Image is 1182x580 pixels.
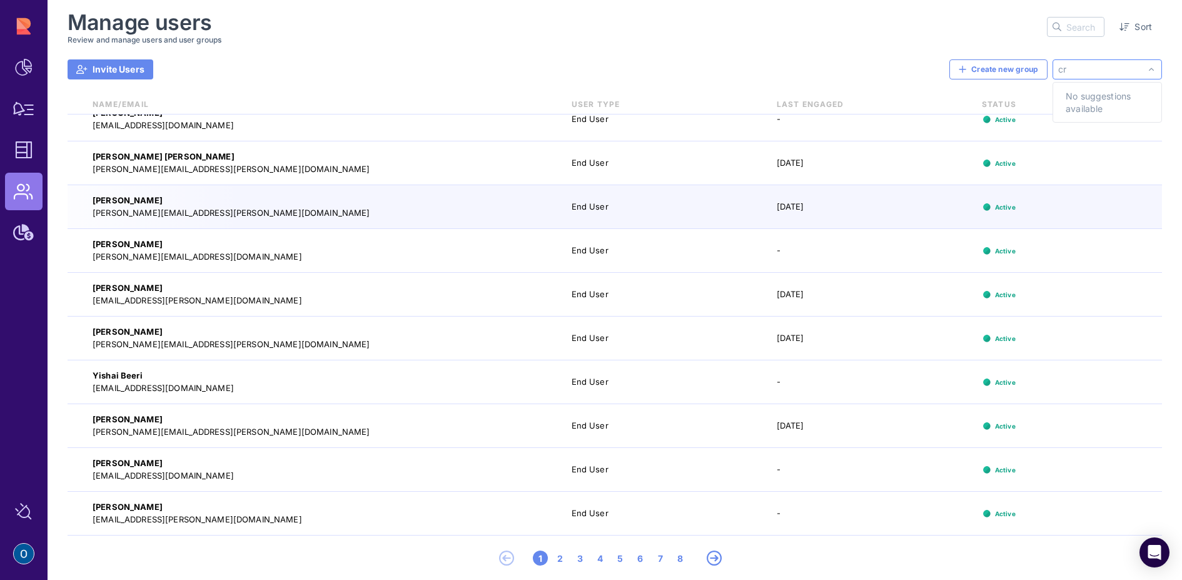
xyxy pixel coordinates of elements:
[995,291,1016,298] span: Active
[68,35,221,44] h3: Review and manage users and user groups
[995,422,1016,430] span: Active
[777,99,844,109] span: Last Engaged
[93,338,547,351] div: [PERSON_NAME][EMAIL_ADDRESS][PERSON_NAME][DOMAIN_NAME]
[1058,63,1156,76] input: Manage group
[93,207,547,220] div: [PERSON_NAME][EMAIL_ADDRESS][PERSON_NAME][DOMAIN_NAME]
[547,99,752,110] div: User Type
[752,157,957,170] div: [DATE]
[752,376,957,389] div: -
[982,377,992,387] img: active
[995,160,1016,167] span: Active
[93,282,547,295] div: [PERSON_NAME]
[547,201,752,213] div: End User
[982,465,992,475] img: active
[752,245,957,257] div: -
[1066,18,1104,36] input: Search
[14,544,34,564] img: account-photo
[93,251,547,263] div: [PERSON_NAME][EMAIL_ADDRESS][DOMAIN_NAME]
[93,457,547,470] div: [PERSON_NAME]
[93,195,547,207] div: [PERSON_NAME]
[1139,537,1169,567] div: Open Intercom Messenger
[93,151,547,163] div: [PERSON_NAME] [PERSON_NAME]
[68,99,547,110] div: Name/Email
[68,10,221,35] h1: Manage users
[752,420,957,432] div: [DATE]
[995,203,1016,211] span: Active
[752,288,957,301] div: [DATE]
[752,332,957,345] div: [DATE]
[982,509,992,519] img: active
[573,551,588,566] div: 3
[93,426,547,439] div: [PERSON_NAME][EMAIL_ADDRESS][PERSON_NAME][DOMAIN_NAME]
[957,99,1162,110] div: Status
[93,63,144,76] span: Invite Users
[653,551,668,566] div: 7
[633,551,648,566] div: 6
[93,501,547,514] div: [PERSON_NAME]
[547,332,752,345] div: End User
[547,507,752,520] div: End User
[547,464,752,476] div: End User
[93,120,547,132] div: [EMAIL_ADDRESS][DOMAIN_NAME]
[547,157,752,170] div: End User
[752,464,957,476] div: -
[93,470,547,482] div: [EMAIL_ADDRESS][DOMAIN_NAME]
[971,64,1038,74] span: Create new group
[995,510,1016,517] span: Active
[752,507,957,520] div: -
[93,370,547,382] div: Yishai Beeri
[613,551,628,566] div: 5
[673,551,688,566] div: 8
[995,379,1016,386] span: Active
[982,333,992,343] img: active
[752,201,957,213] div: [DATE]
[593,551,608,566] div: 4
[982,290,992,300] img: active
[982,202,992,212] img: active
[93,326,547,338] div: [PERSON_NAME]
[1134,21,1152,33] span: Sort
[93,414,547,426] div: [PERSON_NAME]
[995,335,1016,342] span: Active
[93,514,547,526] div: [EMAIL_ADDRESS][PERSON_NAME][DOMAIN_NAME]
[982,246,992,256] img: active
[547,245,752,257] div: End User
[995,466,1016,474] span: Active
[93,295,547,307] div: [EMAIL_ADDRESS][PERSON_NAME][DOMAIN_NAME]
[93,382,547,395] div: [EMAIL_ADDRESS][DOMAIN_NAME]
[547,376,752,389] div: End User
[982,421,992,431] img: active
[547,288,752,301] div: End User
[553,551,568,566] div: 2
[93,163,547,176] div: [PERSON_NAME][EMAIL_ADDRESS][PERSON_NAME][DOMAIN_NAME]
[93,238,547,251] div: [PERSON_NAME]
[547,420,752,432] div: End User
[982,158,992,168] img: active
[995,247,1016,255] span: Active
[1061,85,1144,120] span: No suggestions available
